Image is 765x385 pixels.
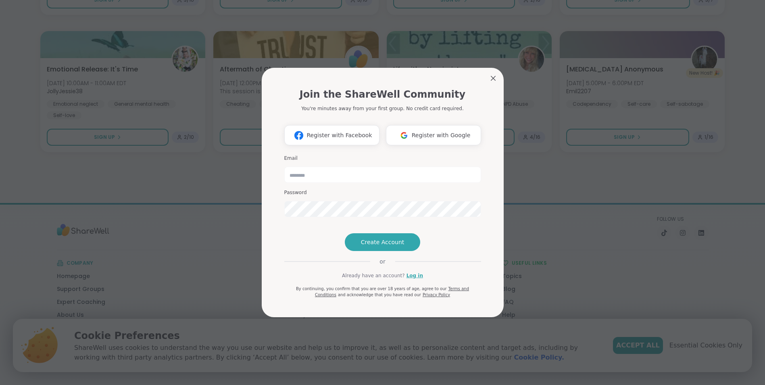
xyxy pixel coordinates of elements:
[284,155,481,162] h3: Email
[361,238,404,246] span: Create Account
[396,128,412,143] img: ShareWell Logomark
[284,189,481,196] h3: Password
[300,87,465,102] h1: Join the ShareWell Community
[423,293,450,297] a: Privacy Policy
[386,125,481,145] button: Register with Google
[291,128,306,143] img: ShareWell Logomark
[345,233,421,251] button: Create Account
[370,257,395,266] span: or
[296,287,447,291] span: By continuing, you confirm that you are over 18 years of age, agree to our
[412,131,471,140] span: Register with Google
[315,287,469,297] a: Terms and Conditions
[284,125,379,145] button: Register with Facebook
[306,131,372,140] span: Register with Facebook
[301,105,463,112] p: You're minutes away from your first group. No credit card required.
[338,293,421,297] span: and acknowledge that you have read our
[406,272,423,279] a: Log in
[342,272,405,279] span: Already have an account?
